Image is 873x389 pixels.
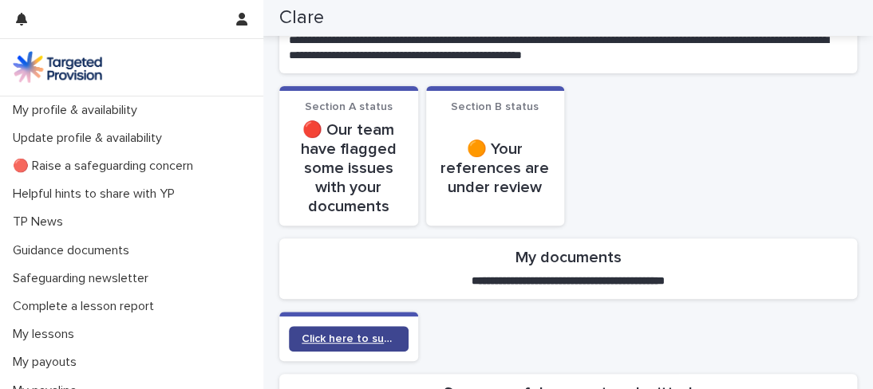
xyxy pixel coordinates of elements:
[6,327,87,342] p: My lessons
[302,333,396,344] span: Click here to submit documents
[451,101,539,112] span: Section B status
[516,248,622,267] h2: My documents
[289,120,409,216] p: 🔴 Our team have flagged some issues with your documents
[6,103,150,118] p: My profile & availability
[6,187,188,202] p: Helpful hints to share with YP
[13,51,102,83] img: M5nRWzHhSzIhMunXDL62
[6,271,161,286] p: Safeguarding newsletter
[6,299,167,314] p: Complete a lesson report
[279,6,324,29] h2: Clare
[6,131,175,146] p: Update profile & availability
[305,101,393,112] span: Section A status
[289,326,409,352] a: Click here to submit documents
[6,243,142,258] p: Guidance documents
[6,355,89,370] p: My payouts
[6,159,206,174] p: 🔴 Raise a safeguarding concern
[6,214,76,230] p: TP News
[436,139,555,197] p: 🟠 Your references are under review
